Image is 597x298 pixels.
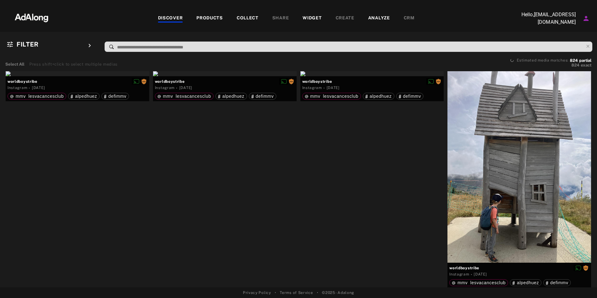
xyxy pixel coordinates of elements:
button: 824partial [570,59,591,62]
span: mmv_lesvacancesclub [310,94,358,99]
div: CREATE [336,15,354,22]
div: Widget de chat [566,268,597,298]
span: Filter [17,41,39,48]
div: mmv_lesvacancesclub [305,94,358,98]
span: Rights requested [141,79,147,83]
time: 2025-08-30T07:43:42.000Z [32,86,45,90]
div: Instagram [449,271,469,277]
div: mmv_lesvacancesclub [157,94,211,98]
p: Hello, [EMAIL_ADDRESS][DOMAIN_NAME] [513,11,576,26]
div: SHARE [272,15,289,22]
a: Terms of Service [280,290,313,296]
div: Press shift+click to select multiple medias [29,61,118,67]
img: 63233d7d88ed69de3c212112c67096b6.png [4,8,59,27]
button: Account settings [581,13,591,24]
div: defimmv [399,94,421,98]
span: worldboystribe [302,79,442,84]
div: mmv_lesvacancesclub [10,94,64,98]
div: CRM [404,15,415,22]
button: Disable diffusion on this media [279,78,289,85]
div: WIDGET [303,15,322,22]
span: mmv_lesvacancesclub [163,94,211,99]
a: Privacy Policy [243,290,271,296]
button: Select All [5,61,24,67]
button: Disable diffusion on this media [574,265,583,271]
span: mmv_lesvacancesclub [16,94,64,99]
span: Rights requested [583,266,589,270]
span: worldboystribe [7,79,147,84]
div: alpedhuez [512,281,539,285]
span: · [176,86,178,91]
i: keyboard_arrow_right [86,42,93,49]
time: 2025-08-30T07:43:42.000Z [179,86,192,90]
div: alpedhuez [365,94,392,98]
span: mmv_lesvacancesclub [457,280,506,285]
div: COLLECT [237,15,259,22]
span: · [471,272,472,277]
span: 824 [571,63,580,67]
button: Disable diffusion on this media [426,78,436,85]
div: alpedhuez [71,94,97,98]
span: 824 [570,58,578,63]
span: • [317,290,318,296]
span: defimmv [550,280,568,285]
div: ANALYZE [368,15,390,22]
span: Estimated media matches: [517,58,569,62]
span: · [323,86,325,91]
div: DISCOVER [158,15,183,22]
div: Instagram [7,85,27,91]
iframe: Chat Widget [566,268,597,298]
span: defimmv [256,94,274,99]
div: PRODUCTS [196,15,223,22]
span: Rights requested [289,79,294,83]
time: 2025-08-30T07:43:42.000Z [327,86,340,90]
div: Instagram [302,85,322,91]
span: · [29,86,30,91]
span: worldboystribe [449,265,589,271]
span: alpedhuez [75,94,97,99]
span: © 2025 - Adalong [322,290,354,296]
div: alpedhuez [218,94,244,98]
span: worldboystribe [155,79,295,84]
span: defimmv [108,94,126,99]
span: alpedhuez [222,94,244,99]
div: defimmv [251,94,274,98]
button: 824exact [511,62,591,68]
div: defimmv [104,94,126,98]
div: Instagram [155,85,175,91]
div: defimmv [546,281,568,285]
span: defimmv [403,94,421,99]
button: Disable diffusion on this media [132,78,141,85]
span: alpedhuez [370,94,392,99]
div: mmv_lesvacancesclub [452,281,506,285]
span: • [275,290,276,296]
span: Rights requested [436,79,441,83]
time: 2025-08-30T07:43:42.000Z [474,272,487,276]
